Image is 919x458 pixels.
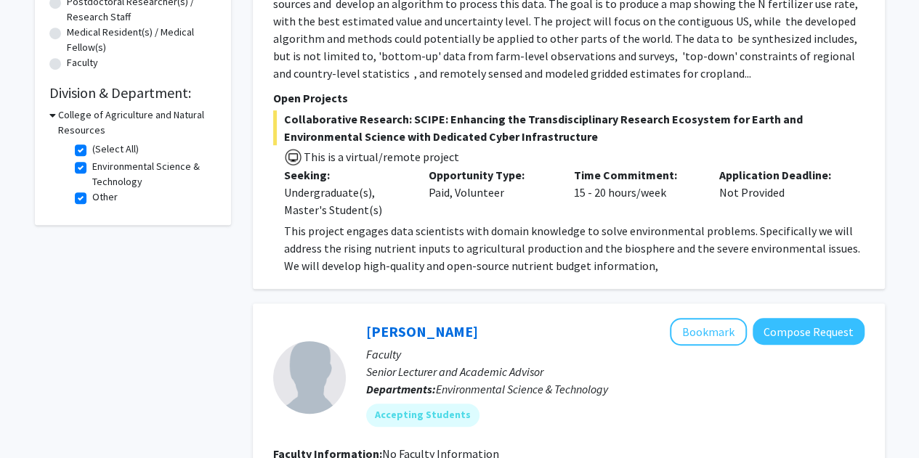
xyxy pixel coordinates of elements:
[284,222,865,274] p: This project engages data scientists with domain knowledge to solve environmental problems. Speci...
[92,159,213,189] label: Environmental Science & Technology
[366,345,865,363] p: Faculty
[273,110,865,145] span: Collaborative Research: SCIPE: Enhancing the Transdisciplinary Research Ecosystem for Earth and E...
[58,107,216,138] h3: College of Agriculture and Natural Resources
[67,55,98,70] label: Faculty
[92,142,139,157] label: (Select All)
[67,25,216,55] label: Medical Resident(s) / Medical Fellow(s)
[563,166,708,218] div: 15 - 20 hours/week
[302,150,459,164] span: This is a virtual/remote project
[11,393,62,447] iframe: Chat
[753,318,865,345] button: Compose Request to Jose-Luis Izursa
[366,322,478,340] a: [PERSON_NAME]
[273,89,865,107] p: Open Projects
[708,166,854,218] div: Not Provided
[92,189,118,205] label: Other
[574,166,697,184] p: Time Commitment:
[366,363,865,380] p: Senior Lecturer and Academic Advisor
[284,166,408,184] p: Seeking:
[49,84,216,102] h2: Division & Department:
[366,404,479,427] mat-chip: Accepting Students
[719,166,843,184] p: Application Deadline:
[670,318,747,345] button: Add Jose-Luis Izursa to Bookmarks
[436,382,608,396] span: Environmental Science & Technology
[429,166,552,184] p: Opportunity Type:
[366,382,436,396] b: Departments:
[418,166,563,218] div: Paid, Volunteer
[284,184,408,218] div: Undergraduate(s), Master's Student(s)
